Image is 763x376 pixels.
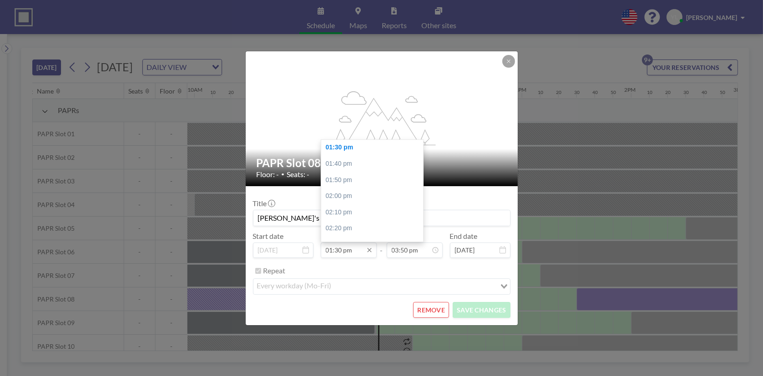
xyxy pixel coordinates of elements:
div: 02:00 pm [321,188,428,204]
input: (No title) [253,210,510,226]
span: - [380,235,383,255]
span: Floor: - [257,170,279,179]
div: 01:40 pm [321,156,428,172]
button: SAVE CHANGES [453,302,510,318]
span: every workday (Mo-Fri) [255,281,333,292]
span: Seats: - [287,170,310,179]
h2: PAPR Slot 08 [257,156,508,170]
div: Search for option [253,279,510,294]
label: Title [253,199,274,208]
div: 02:20 pm [321,220,428,237]
span: • [282,171,285,178]
input: Search for option [334,281,495,292]
div: 01:30 pm [321,139,428,156]
label: Start date [253,232,284,241]
div: 02:30 pm [321,237,428,253]
button: REMOVE [413,302,449,318]
div: 01:50 pm [321,172,428,188]
g: flex-grow: 1.2; [328,90,435,145]
label: End date [450,232,478,241]
label: Repeat [263,266,286,275]
div: 02:10 pm [321,204,428,221]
